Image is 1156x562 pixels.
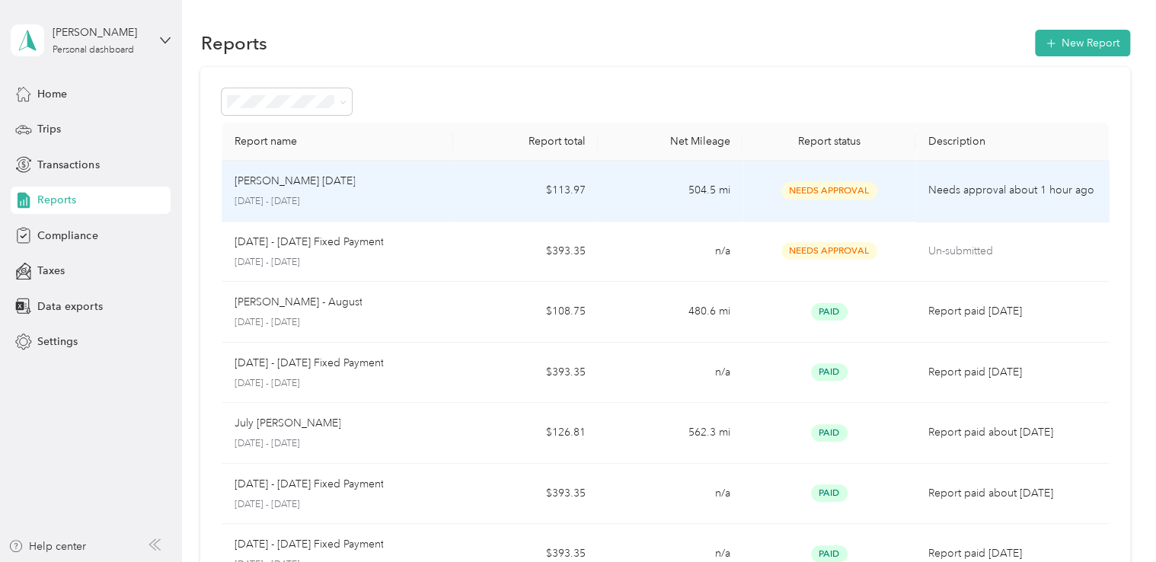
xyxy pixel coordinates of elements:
td: $393.35 [453,464,598,525]
p: [PERSON_NAME] [DATE] [234,173,355,190]
p: [DATE] - [DATE] [234,256,441,270]
td: n/a [598,343,742,404]
p: [DATE] - [DATE] Fixed Payment [234,476,383,493]
td: n/a [598,464,742,525]
span: Paid [811,484,848,502]
td: 504.5 mi [598,161,742,222]
span: Paid [811,303,848,321]
p: Report paid [DATE] [928,364,1096,381]
th: Net Mileage [598,123,742,161]
td: $108.75 [453,282,598,343]
td: $113.97 [453,161,598,222]
th: Report total [453,123,598,161]
span: Compliance [37,228,97,244]
span: Settings [37,334,78,350]
th: Report name [222,123,453,161]
p: [DATE] - [DATE] Fixed Payment [234,234,383,251]
td: $126.81 [453,403,598,464]
th: Description [915,123,1108,161]
td: $393.35 [453,222,598,283]
p: [DATE] - [DATE] [234,316,441,330]
span: Transactions [37,157,99,173]
div: Report status [755,135,904,148]
p: Report paid about [DATE] [928,424,1096,441]
td: 480.6 mi [598,282,742,343]
p: Report paid [DATE] [928,303,1096,320]
h1: Reports [200,35,267,51]
span: Home [37,86,67,102]
span: Paid [811,363,848,381]
span: Data exports [37,299,102,315]
p: [DATE] - [DATE] Fixed Payment [234,536,383,553]
p: [DATE] - [DATE] Fixed Payment [234,355,383,372]
button: Help center [8,538,86,554]
div: Personal dashboard [53,46,134,55]
td: $393.35 [453,343,598,404]
p: Un-submitted [928,243,1096,260]
p: [PERSON_NAME] - August [234,294,362,311]
span: Trips [37,121,61,137]
button: New Report [1035,30,1130,56]
div: [PERSON_NAME] [53,24,148,40]
span: Reports [37,192,76,208]
p: Report paid [DATE] [928,545,1096,562]
p: [DATE] - [DATE] [234,377,441,391]
span: Needs Approval [781,182,877,200]
td: 562.3 mi [598,403,742,464]
p: [DATE] - [DATE] [234,498,441,512]
p: Needs approval about 1 hour ago [928,182,1096,199]
p: Report paid about [DATE] [928,485,1096,502]
span: Needs Approval [781,242,877,260]
span: Taxes [37,263,65,279]
p: July [PERSON_NAME] [234,415,340,432]
iframe: Everlance-gr Chat Button Frame [1071,477,1156,562]
p: [DATE] - [DATE] [234,195,441,209]
p: [DATE] - [DATE] [234,437,441,451]
span: Paid [811,424,848,442]
td: n/a [598,222,742,283]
